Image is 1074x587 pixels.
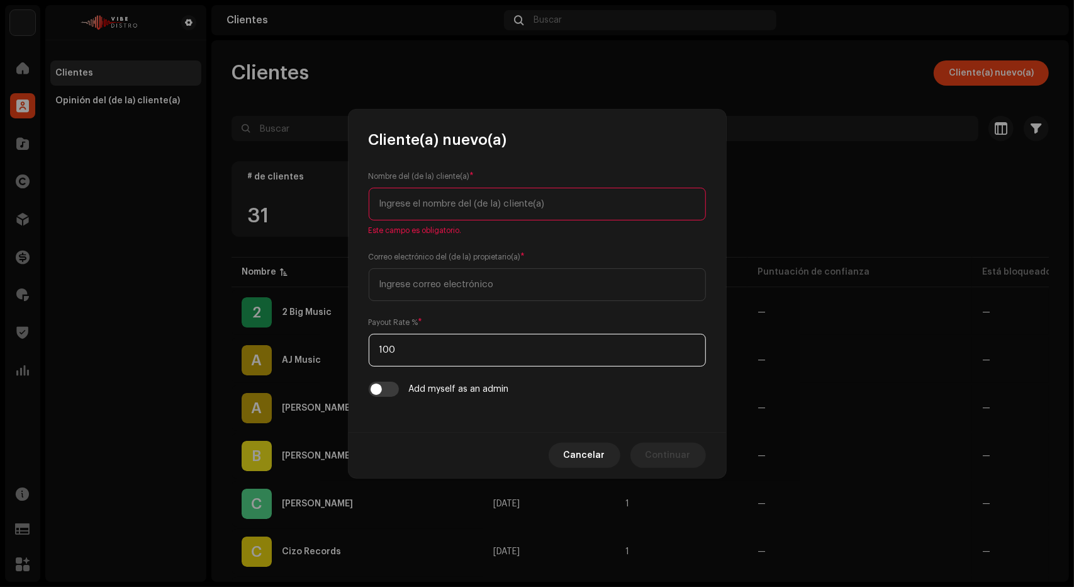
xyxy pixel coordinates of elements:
input: Ingrese correo electrónico [369,268,706,301]
span: Cancelar [564,443,605,468]
span: Cliente(a) nuevo(a) [369,130,507,150]
input: Enter payout rate % [369,334,706,367]
small: Payout Rate % [369,316,418,329]
button: Continuar [630,443,706,468]
input: Ingrese el nombre del (de la) cliente(a) [369,188,706,220]
small: Nombre del (de la) cliente(a) [369,170,470,183]
div: Add myself as an admin [409,384,509,394]
span: Este campo es obligatorio. [369,225,706,236]
span: Continuar [646,443,691,468]
small: Correo electrónico del (de la) propietario(a) [369,251,521,263]
button: Cancelar [549,443,620,468]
